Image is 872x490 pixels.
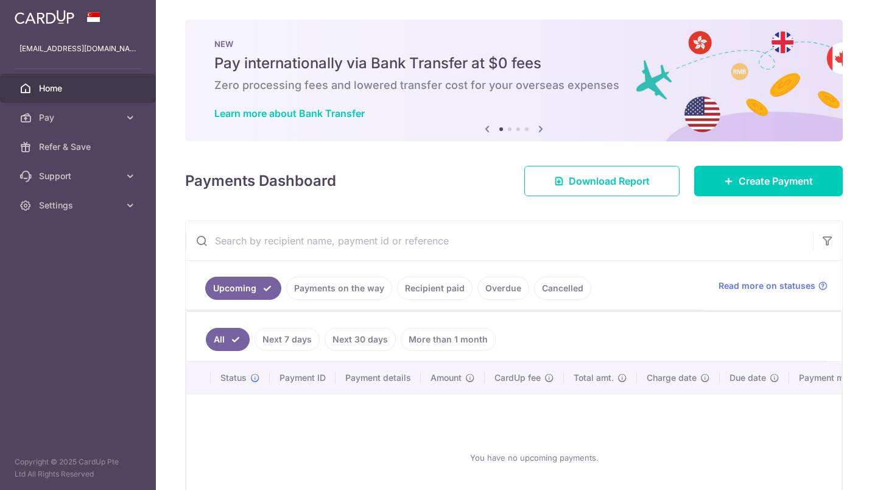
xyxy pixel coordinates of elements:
[647,372,697,384] span: Charge date
[739,174,813,188] span: Create Payment
[39,82,119,94] span: Home
[39,141,119,153] span: Refer & Save
[206,328,250,351] a: All
[397,277,473,300] a: Recipient paid
[569,174,650,188] span: Download Report
[186,221,813,260] input: Search by recipient name, payment id or reference
[214,54,814,73] h5: Pay internationally via Bank Transfer at $0 fees
[534,277,591,300] a: Cancelled
[401,328,496,351] a: More than 1 month
[286,277,392,300] a: Payments on the way
[220,372,247,384] span: Status
[270,362,336,394] th: Payment ID
[477,277,529,300] a: Overdue
[255,328,320,351] a: Next 7 days
[494,372,541,384] span: CardUp fee
[39,199,119,211] span: Settings
[719,280,828,292] a: Read more on statuses
[15,10,74,24] img: CardUp
[214,78,814,93] h6: Zero processing fees and lowered transfer cost for your overseas expenses
[719,280,815,292] span: Read more on statuses
[185,170,336,192] h4: Payments Dashboard
[19,43,136,55] p: [EMAIL_ADDRESS][DOMAIN_NAME]
[574,372,614,384] span: Total amt.
[214,39,814,49] p: NEW
[214,107,365,119] a: Learn more about Bank Transfer
[185,20,843,141] img: Bank transfer banner
[39,112,119,124] span: Pay
[205,277,281,300] a: Upcoming
[336,362,421,394] th: Payment details
[730,372,766,384] span: Due date
[431,372,462,384] span: Amount
[39,170,119,182] span: Support
[325,328,396,351] a: Next 30 days
[524,166,680,196] a: Download Report
[694,166,843,196] a: Create Payment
